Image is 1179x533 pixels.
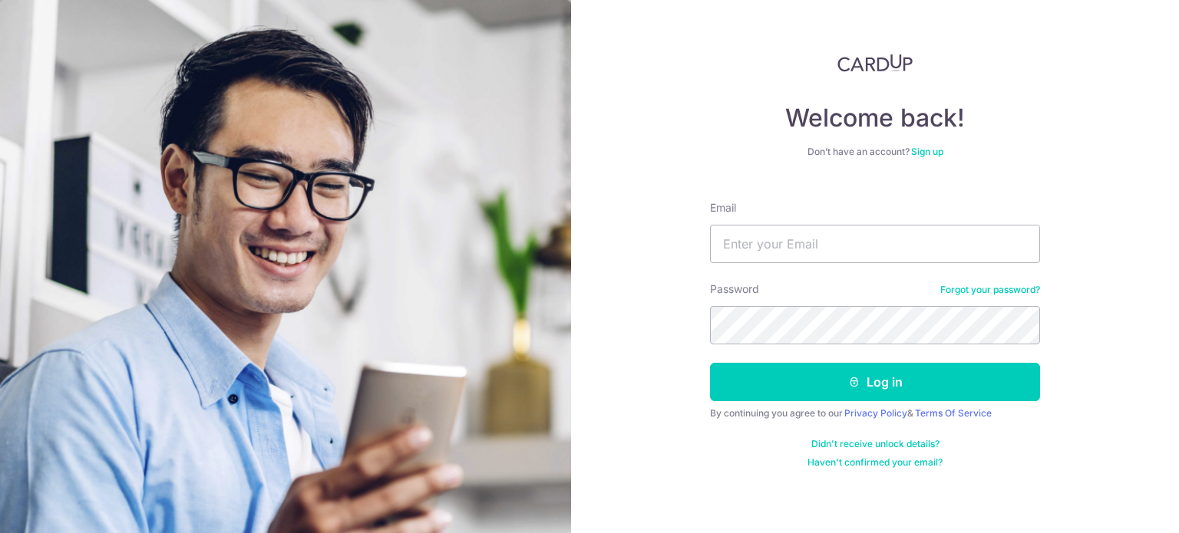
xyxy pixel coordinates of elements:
[710,281,759,297] label: Password
[844,407,907,419] a: Privacy Policy
[911,146,943,157] a: Sign up
[915,407,992,419] a: Terms Of Service
[710,200,736,216] label: Email
[710,363,1040,401] button: Log in
[940,284,1040,296] a: Forgot your password?
[710,225,1040,263] input: Enter your Email
[837,54,913,72] img: CardUp Logo
[710,146,1040,158] div: Don’t have an account?
[710,407,1040,419] div: By continuing you agree to our &
[807,456,943,469] a: Haven't confirmed your email?
[710,103,1040,133] h4: Welcome back!
[811,438,940,450] a: Didn't receive unlock details?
